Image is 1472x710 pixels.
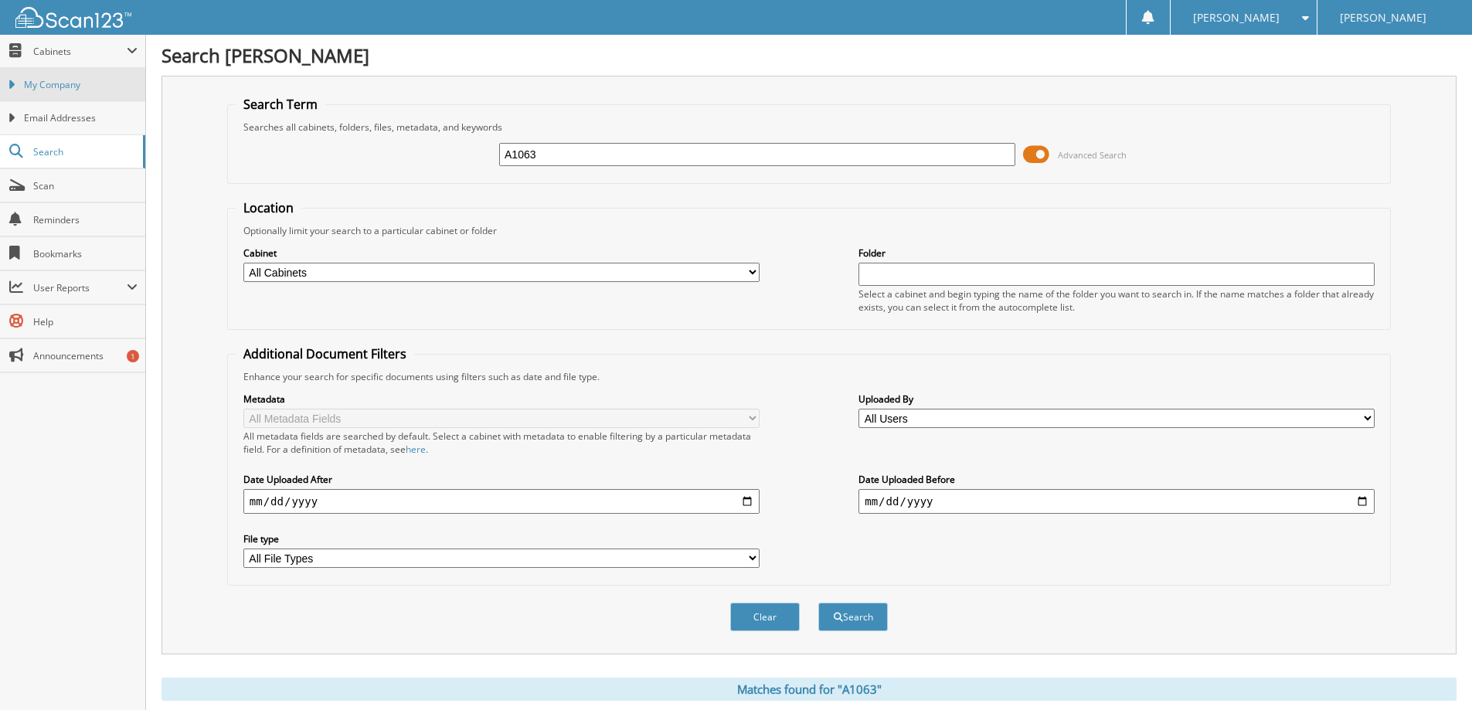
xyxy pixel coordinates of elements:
label: Cabinet [243,246,760,260]
a: here [406,443,426,456]
label: Folder [858,246,1375,260]
button: Clear [730,603,800,631]
span: [PERSON_NAME] [1193,13,1280,22]
span: [PERSON_NAME] [1340,13,1426,22]
span: Reminders [33,213,138,226]
span: Advanced Search [1058,149,1127,161]
span: User Reports [33,281,127,294]
span: Announcements [33,349,138,362]
img: scan123-logo-white.svg [15,7,131,28]
span: Help [33,315,138,328]
div: Optionally limit your search to a particular cabinet or folder [236,224,1382,237]
span: Bookmarks [33,247,138,260]
div: Matches found for "A1063" [161,678,1457,701]
label: Uploaded By [858,392,1375,406]
label: File type [243,532,760,545]
label: Metadata [243,392,760,406]
div: All metadata fields are searched by default. Select a cabinet with metadata to enable filtering b... [243,430,760,456]
div: Searches all cabinets, folders, files, metadata, and keywords [236,121,1382,134]
button: Search [818,603,888,631]
div: Select a cabinet and begin typing the name of the folder you want to search in. If the name match... [858,287,1375,314]
span: Scan [33,179,138,192]
div: 1 [127,350,139,362]
span: Cabinets [33,45,127,58]
legend: Search Term [236,96,325,113]
span: Search [33,145,135,158]
label: Date Uploaded After [243,473,760,486]
input: start [243,489,760,514]
h1: Search [PERSON_NAME] [161,42,1457,68]
legend: Location [236,199,301,216]
span: My Company [24,78,138,92]
span: Email Addresses [24,111,138,125]
div: Enhance your search for specific documents using filters such as date and file type. [236,370,1382,383]
input: end [858,489,1375,514]
legend: Additional Document Filters [236,345,414,362]
label: Date Uploaded Before [858,473,1375,486]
